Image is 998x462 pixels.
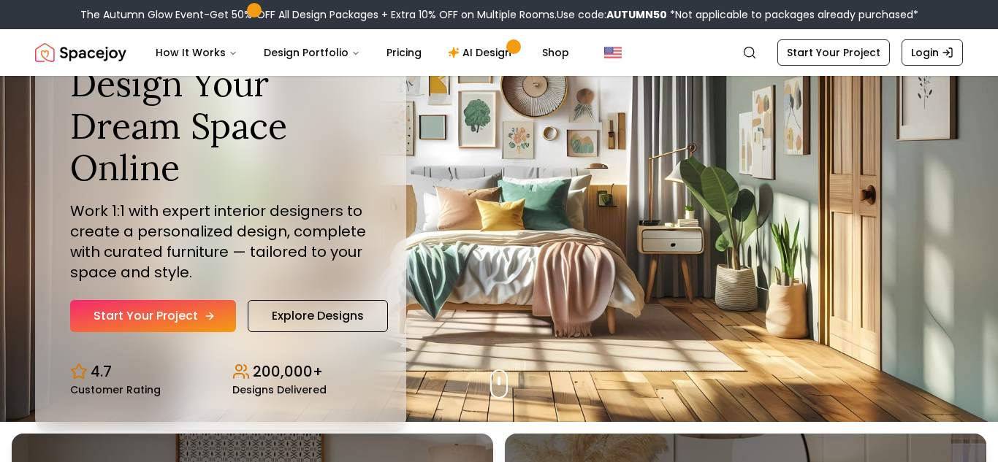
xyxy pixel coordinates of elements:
[530,38,581,67] a: Shop
[35,38,126,67] a: Spacejoy
[604,44,622,61] img: United States
[667,7,918,22] span: *Not applicable to packages already purchased*
[144,38,581,67] nav: Main
[436,38,527,67] a: AI Design
[777,39,890,66] a: Start Your Project
[80,7,918,22] div: The Autumn Glow Event-Get 50% OFF All Design Packages + Extra 10% OFF on Multiple Rooms.
[902,39,963,66] a: Login
[35,29,963,76] nav: Global
[375,38,433,67] a: Pricing
[557,7,667,22] span: Use code:
[91,361,112,382] p: 4.7
[70,63,371,189] h1: Design Your Dream Space Online
[144,38,249,67] button: How It Works
[35,38,126,67] img: Spacejoy Logo
[252,38,372,67] button: Design Portfolio
[232,385,327,395] small: Designs Delivered
[70,300,236,332] a: Start Your Project
[70,201,371,282] p: Work 1:1 with expert interior designers to create a personalized design, complete with curated fu...
[70,350,371,395] div: Design stats
[70,385,161,395] small: Customer Rating
[606,7,667,22] b: AUTUMN50
[248,300,388,332] a: Explore Designs
[253,361,323,382] p: 200,000+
